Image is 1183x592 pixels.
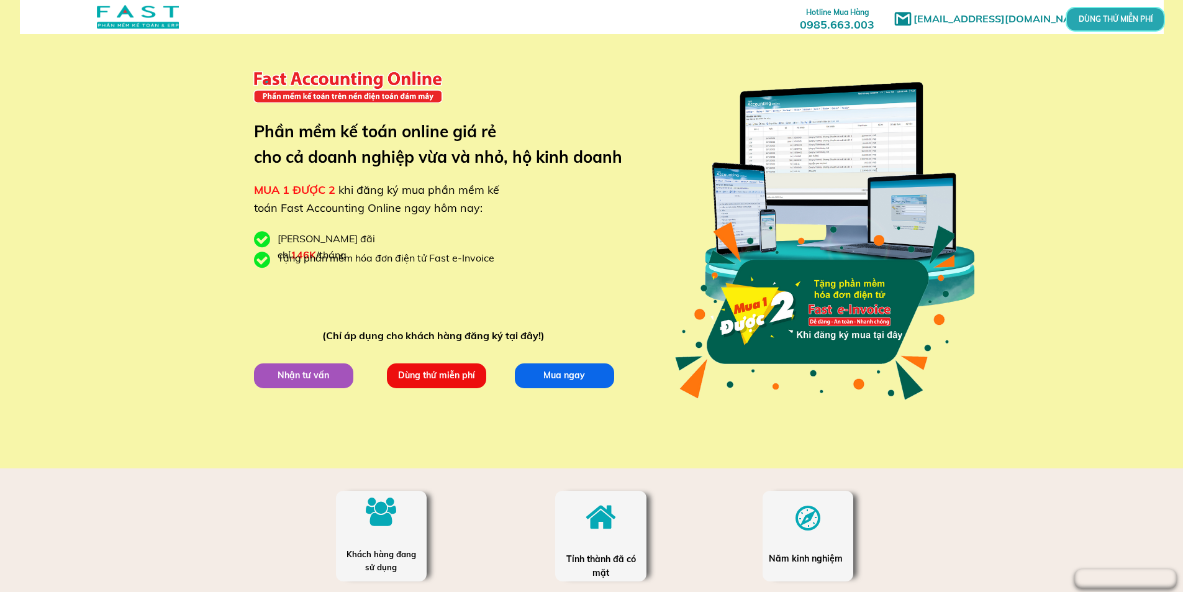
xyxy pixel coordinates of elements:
p: Nhận tư vấn [253,363,353,388]
div: [PERSON_NAME] đãi chỉ /tháng [278,231,439,263]
div: Tặng phần mềm hóa đơn điện tử Fast e-Invoice [278,250,504,266]
p: DÙNG THỬ MIỄN PHÍ [1100,16,1130,23]
div: Tỉnh thành đã có mặt [565,552,637,580]
p: Mua ngay [514,363,614,388]
span: khi đăng ký mua phần mềm kế toán Fast Accounting Online ngay hôm nay: [254,183,499,215]
span: 146K [291,248,316,261]
span: Hotline Mua Hàng [806,7,869,17]
div: (Chỉ áp dụng cho khách hàng đăng ký tại đây!) [322,328,550,344]
div: Khách hàng đang sử dụng [342,548,420,574]
div: Năm kinh nghiệm [769,552,846,565]
h1: [EMAIL_ADDRESS][DOMAIN_NAME] [913,11,1097,27]
p: Dùng thử miễn phí [386,363,486,388]
h3: Phần mềm kế toán online giá rẻ cho cả doanh nghiệp vừa và nhỏ, hộ kinh doanh [254,119,641,170]
h3: 0985.663.003 [786,4,888,31]
span: MUA 1 ĐƯỢC 2 [254,183,335,197]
